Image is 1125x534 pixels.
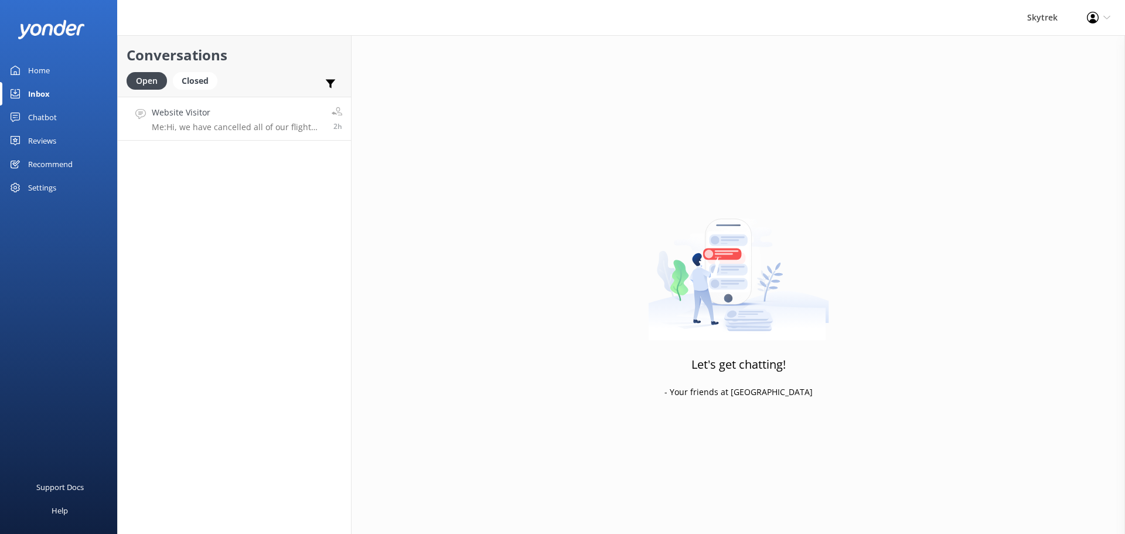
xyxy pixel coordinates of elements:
[664,386,813,399] p: - Your friends at [GEOGRAPHIC_DATA]
[36,475,84,499] div: Support Docs
[28,129,56,152] div: Reviews
[691,355,786,374] h3: Let's get chatting!
[127,74,173,87] a: Open
[127,44,342,66] h2: Conversations
[173,72,217,90] div: Closed
[333,121,342,131] span: Oct 08 2025 03:21pm (UTC +13:00) Pacific/Auckland
[152,106,323,119] h4: Website Visitor
[173,74,223,87] a: Closed
[18,20,85,39] img: yonder-white-logo.png
[28,82,50,106] div: Inbox
[648,194,829,341] img: artwork of a man stealing a conversation from at giant smartphone
[28,59,50,82] div: Home
[52,499,68,522] div: Help
[28,106,57,129] div: Chatbot
[118,97,351,141] a: Website VisitorMe:Hi, we have cancelled all of our flight for the next 2 days due to wind conditi...
[28,176,56,199] div: Settings
[28,152,73,176] div: Recommend
[127,72,167,90] div: Open
[152,122,323,132] p: Me: Hi, we have cancelled all of our flight for the next 2 days due to wind conditions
